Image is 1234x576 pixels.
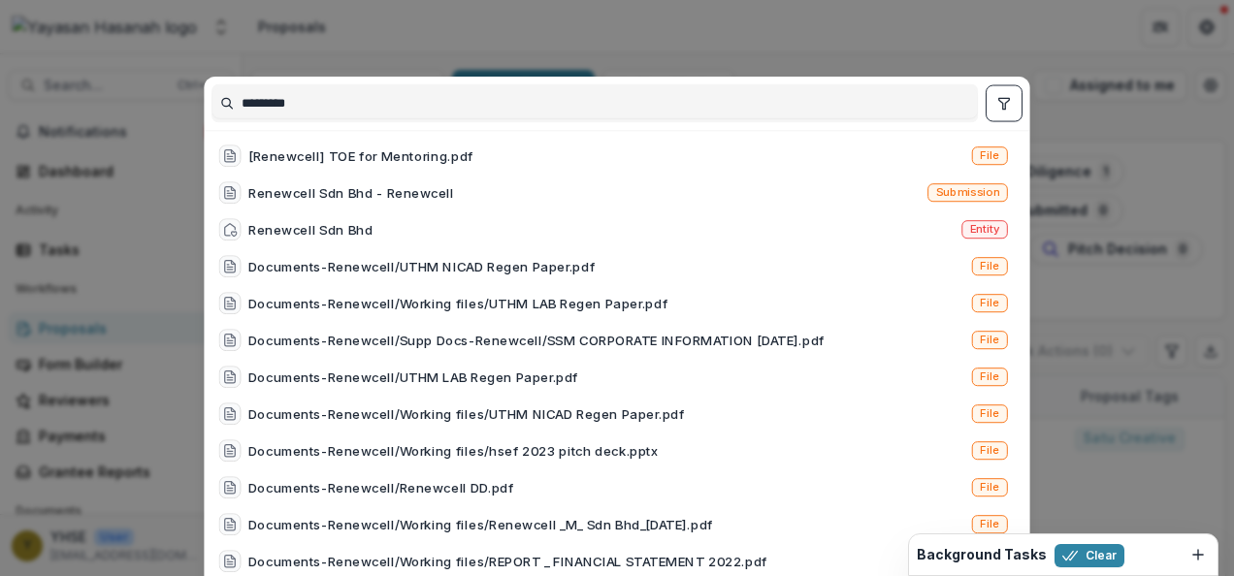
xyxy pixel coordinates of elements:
div: Renewcell Sdn Bhd [248,220,373,240]
button: Dismiss [1186,543,1210,566]
button: toggle filters [986,85,1023,122]
span: File [980,259,999,272]
span: File [980,148,999,162]
div: Documents-Renewcell/Working files/UTHM LAB Regen Paper.pdf [248,294,667,313]
button: Clear [1055,544,1124,567]
span: File [980,296,999,309]
div: Documents-Renewcell/Working files/REPORT _ FINANCIAL STATEMENT 2022.pdf [248,552,767,571]
span: File [980,480,999,494]
span: File [980,333,999,346]
div: Documents-Renewcell/Working files/hsef 2023 pitch deck.pptx [248,441,658,461]
div: Documents-Renewcell/UTHM LAB Regen Paper.pdf [248,368,578,387]
span: Entity [970,222,999,236]
div: Documents-Renewcell/Supp Docs-Renewcell/SSM CORPORATE INFORMATION [DATE].pdf [248,331,825,350]
span: File [980,406,999,420]
span: Submission [936,185,1000,199]
span: File [980,369,999,383]
div: Documents-Renewcell/Working files/UTHM NICAD Regen Paper.pdf [248,404,684,424]
div: [Renewcell] TOE for Mentoring.pdf [248,146,473,166]
span: File [980,443,999,457]
div: Documents-Renewcell/UTHM NICAD Regen Paper.pdf [248,257,595,276]
h2: Background Tasks [917,547,1047,563]
span: File [980,517,999,530]
div: Documents-Renewcell/Renewcell DD.pdf [248,478,514,497]
div: Documents-Renewcell/Working files/Renewcell _M_ Sdn Bhd_[DATE].pdf [248,515,713,534]
div: Renewcell Sdn Bhd - Renewcell [248,183,454,203]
